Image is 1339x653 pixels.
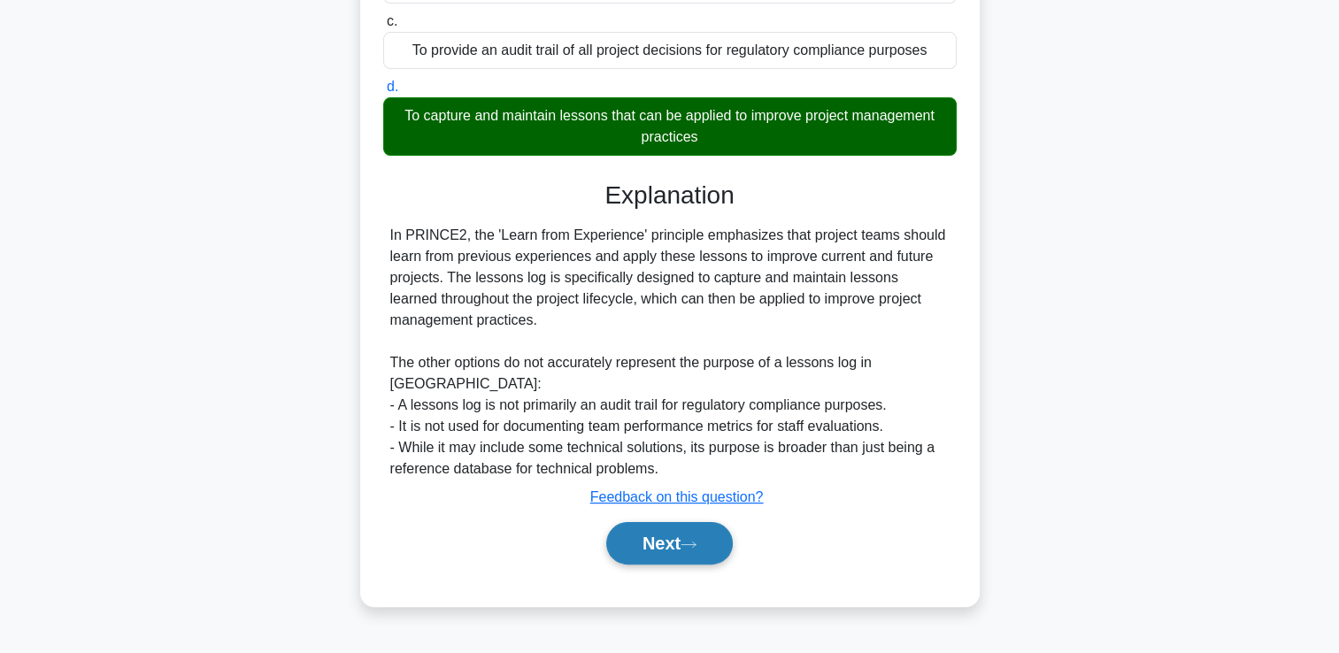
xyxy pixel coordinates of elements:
[390,225,950,480] div: In PRINCE2, the 'Learn from Experience' principle emphasizes that project teams should learn from...
[606,522,733,565] button: Next
[387,13,397,28] span: c.
[383,32,957,69] div: To provide an audit trail of all project decisions for regulatory compliance purposes
[394,181,946,211] h3: Explanation
[383,97,957,156] div: To capture and maintain lessons that can be applied to improve project management practices
[590,489,764,504] a: Feedback on this question?
[387,79,398,94] span: d.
